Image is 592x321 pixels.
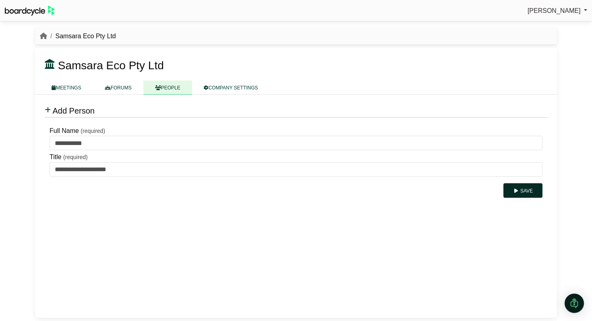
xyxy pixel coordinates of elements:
div: Open Intercom Messenger [565,294,584,313]
label: Title [50,152,62,162]
small: (required) [81,128,105,134]
small: (required) [63,154,88,160]
a: FORUMS [93,81,143,95]
button: Save [503,183,542,198]
nav: breadcrumb [40,31,116,41]
span: Samsara Eco Pty Ltd [58,59,164,72]
a: [PERSON_NAME] [528,6,587,16]
span: Add Person [52,106,95,115]
a: PEOPLE [143,81,192,95]
a: COMPANY SETTINGS [192,81,270,95]
li: Samsara Eco Pty Ltd [47,31,116,41]
span: [PERSON_NAME] [528,7,581,14]
img: BoardcycleBlackGreen-aaafeed430059cb809a45853b8cf6d952af9d84e6e89e1f1685b34bfd5cb7d64.svg [5,6,55,16]
a: MEETINGS [40,81,93,95]
label: Full Name [50,126,79,136]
